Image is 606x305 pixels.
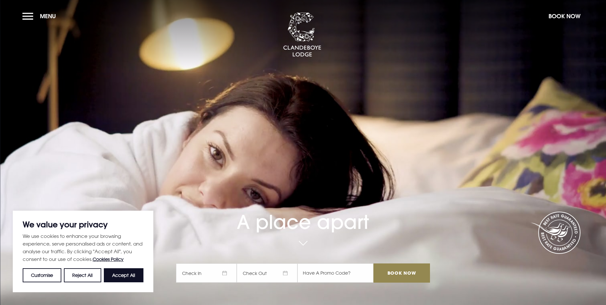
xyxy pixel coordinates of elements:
button: Book Now [545,9,584,23]
input: Have A Promo Code? [297,263,373,283]
div: We value your privacy [13,211,153,292]
a: Cookies Policy [93,256,124,262]
img: Clandeboye Lodge [283,12,321,57]
span: Menu [40,12,56,20]
input: Book Now [373,263,430,283]
p: We value your privacy [23,221,143,228]
button: Accept All [104,268,143,282]
p: We use cookies to enhance your browsing experience, serve personalised ads or content, and analys... [23,232,143,263]
button: Menu [22,9,59,23]
button: Reject All [64,268,101,282]
span: Check In [176,263,237,283]
button: Customise [23,268,61,282]
span: Check Out [237,263,297,283]
h1: A place apart [176,192,430,233]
